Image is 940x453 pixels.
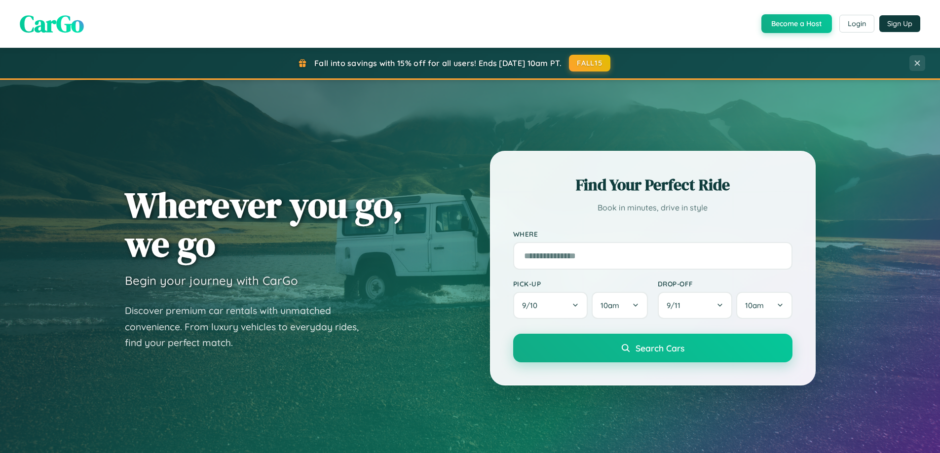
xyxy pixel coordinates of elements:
[513,201,792,215] p: Book in minutes, drive in style
[513,334,792,362] button: Search Cars
[125,303,372,351] p: Discover premium car rentals with unmatched convenience. From luxury vehicles to everyday rides, ...
[522,301,542,310] span: 9 / 10
[125,185,403,263] h1: Wherever you go, we go
[667,301,685,310] span: 9 / 11
[636,343,684,353] span: Search Cars
[745,301,764,310] span: 10am
[592,292,647,319] button: 10am
[513,174,792,196] h2: Find Your Perfect Ride
[761,14,832,33] button: Become a Host
[513,279,648,288] label: Pick-up
[125,273,298,288] h3: Begin your journey with CarGo
[879,15,920,32] button: Sign Up
[513,292,588,319] button: 9/10
[513,230,792,238] label: Where
[569,55,610,71] button: FALL15
[658,279,792,288] label: Drop-off
[839,15,874,33] button: Login
[736,292,792,319] button: 10am
[658,292,733,319] button: 9/11
[601,301,619,310] span: 10am
[314,58,562,68] span: Fall into savings with 15% off for all users! Ends [DATE] 10am PT.
[20,7,84,40] span: CarGo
